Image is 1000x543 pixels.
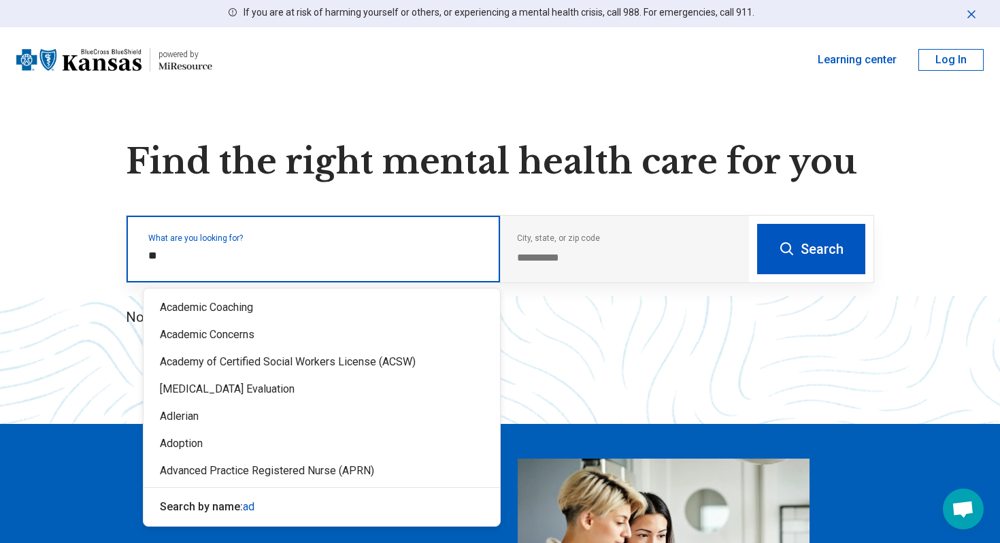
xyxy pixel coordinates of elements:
[148,234,484,242] label: What are you looking for?
[144,376,500,403] div: [MEDICAL_DATA] Evaluation
[159,48,212,61] div: powered by
[757,224,865,274] button: Search
[126,308,874,327] p: Not sure what you’re looking for?
[144,457,500,484] div: Advanced Practice Registered Nurse (APRN)
[144,348,500,376] div: Academy of Certified Social Workers License (ACSW)
[243,500,254,513] span: ad
[160,500,243,513] span: Search by name:
[126,142,874,182] h1: Find the right mental health care for you
[918,49,984,71] button: Log In
[244,5,754,20] p: If you are at risk of harming yourself or others, or experiencing a mental health crisis, call 98...
[818,52,897,68] a: Learning center
[943,489,984,529] div: Open chat
[144,403,500,430] div: Adlerian
[144,294,500,321] div: Academic Coaching
[965,5,978,22] button: Dismiss
[16,44,141,76] img: Blue Cross Blue Shield Kansas
[144,289,500,526] div: Suggestions
[144,430,500,457] div: Adoption
[144,321,500,348] div: Academic Concerns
